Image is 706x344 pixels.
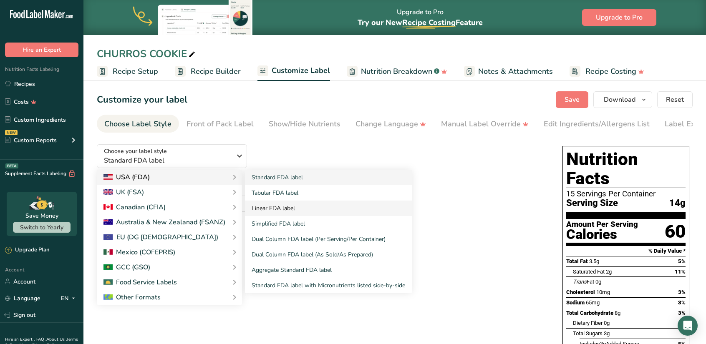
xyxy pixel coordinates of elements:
[361,66,432,77] span: Nutrition Breakdown
[175,62,241,81] a: Recipe Builder
[573,320,603,326] span: Dietary Fiber
[5,136,57,145] div: Custom Reports
[566,221,638,228] div: Amount Per Serving
[25,211,58,220] div: Save Money
[675,269,686,275] span: 11%
[566,258,588,264] span: Total Fat
[573,279,594,285] span: Fat
[565,95,580,105] span: Save
[103,247,175,257] div: Mexico (COFEPRIS)
[191,66,241,77] span: Recipe Builder
[103,232,218,242] div: EU (DG [DEMOGRAPHIC_DATA])
[103,264,113,270] img: 2Q==
[678,310,686,316] span: 3%
[678,289,686,295] span: 3%
[586,299,600,306] span: 65mg
[36,336,46,342] a: FAQ .
[13,222,71,233] button: Switch to Yearly
[97,46,197,61] div: CHURROS COOKIE
[103,262,150,272] div: GCC (GSO)
[606,269,612,275] span: 2g
[566,246,686,256] section: % Daily Value *
[566,310,613,316] span: Total Carbohydrate
[566,150,686,188] h1: Nutrition Facts
[669,198,686,208] span: 14g
[657,91,693,108] button: Reset
[61,293,78,303] div: EN
[103,277,177,287] div: Food Service Labels
[604,320,610,326] span: 0g
[570,62,644,81] a: Recipe Costing
[585,66,636,77] span: Recipe Costing
[566,198,618,208] span: Serving Size
[478,66,553,77] span: Notes & Attachments
[245,231,412,247] a: Dual Column FDA label (Per Serving/Per Container)
[245,170,412,185] a: Standard FDA label
[604,95,635,105] span: Download
[103,217,225,227] div: Australia & New Zealanad (FSANZ)
[358,18,483,28] span: Try our New Feature
[595,279,601,285] span: 0g
[596,289,610,295] span: 10mg
[20,223,63,231] span: Switch to Yearly
[666,95,684,105] span: Reset
[589,258,599,264] span: 3.5g
[573,279,587,285] i: Trans
[544,118,650,130] div: Edit Ingredients/Allergens List
[103,292,161,302] div: Other Formats
[97,93,187,107] h1: Customize your label
[245,247,412,262] a: Dual Column FDA label (As Sold/As Prepared)
[665,221,686,243] div: 60
[441,118,529,130] div: Manual Label Override
[464,62,553,81] a: Notes & Attachments
[596,13,643,23] span: Upgrade to Pro
[245,278,412,293] a: Standard FDA label with Micronutrients listed side-by-side
[104,147,167,156] span: Choose your label style
[615,310,620,316] span: 8g
[566,228,638,241] div: Calories
[347,62,447,81] a: Nutrition Breakdown
[582,9,656,26] button: Upgrade to Pro
[245,201,412,216] a: Linear FDA label
[5,336,35,342] a: Hire an Expert .
[358,0,483,35] div: Upgrade to Pro
[245,185,412,201] a: Tabular FDA label
[593,91,652,108] button: Download
[46,336,66,342] a: About Us .
[103,172,150,182] div: USA (FDA)
[566,289,595,295] span: Cholesterol
[257,61,330,81] a: Customize Label
[573,330,603,336] span: Total Sugars
[678,316,698,336] div: Open Intercom Messenger
[566,190,686,198] div: 15 Servings Per Container
[113,66,158,77] span: Recipe Setup
[566,299,585,306] span: Sodium
[103,187,144,197] div: UK (FSA)
[402,18,456,28] span: Recipe Costing
[5,291,40,306] a: Language
[678,299,686,306] span: 3%
[5,43,78,57] button: Hire an Expert
[97,144,247,168] button: Choose your label style Standard FDA label
[356,118,426,130] div: Change Language
[104,156,231,166] span: Standard FDA label
[604,330,610,336] span: 3g
[272,65,330,76] span: Customize Label
[573,269,605,275] span: Saturated Fat
[269,118,340,130] div: Show/Hide Nutrients
[678,258,686,264] span: 5%
[5,163,18,168] div: BETA
[5,130,18,135] div: NEW
[245,216,412,231] a: Simplified FDA label
[97,62,158,81] a: Recipe Setup
[103,202,166,212] div: Canadian (CFIA)
[245,262,412,278] a: Aggregate Standard FDA label
[187,118,254,130] div: Front of Pack Label
[556,91,588,108] button: Save
[5,246,49,254] div: Upgrade Plan
[104,118,171,130] div: Choose Label Style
